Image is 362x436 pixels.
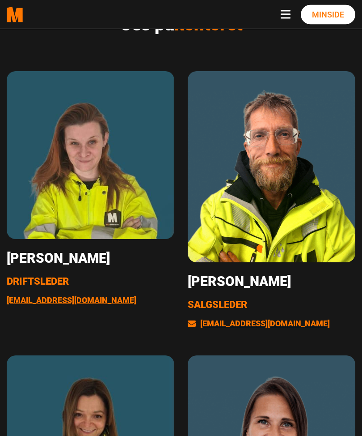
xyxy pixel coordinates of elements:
h3: [PERSON_NAME] [7,251,174,267]
a: [EMAIL_ADDRESS][DOMAIN_NAME] [7,296,136,305]
span: Salgsleder [188,299,247,311]
img: MALGORZATA LISS CARLBERG [7,72,174,239]
a: Minside [301,5,355,25]
a: [EMAIL_ADDRESS][DOMAIN_NAME] [188,319,330,329]
h3: [PERSON_NAME] [188,274,355,290]
img: Thomas bilder [188,72,355,263]
span: Driftsleder [7,276,69,287]
button: Navbar toggle button [281,10,294,19]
